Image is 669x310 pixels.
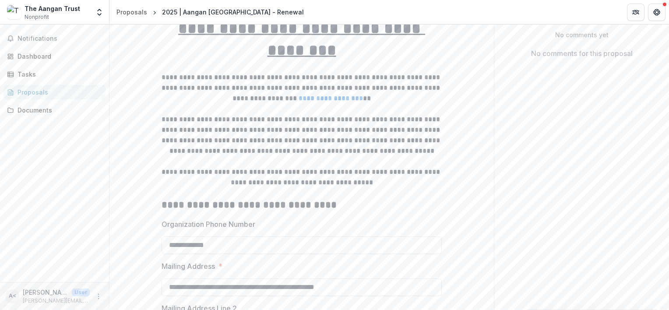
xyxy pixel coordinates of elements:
[25,13,49,21] span: Nonprofit
[4,103,106,117] a: Documents
[23,288,68,297] p: [PERSON_NAME] <[PERSON_NAME][EMAIL_ADDRESS][DOMAIN_NAME]> <[PERSON_NAME][EMAIL_ADDRESS][DOMAIN_NA...
[113,6,307,18] nav: breadcrumb
[116,7,147,17] div: Proposals
[18,106,99,115] div: Documents
[648,4,665,21] button: Get Help
[93,291,104,302] button: More
[9,293,16,299] div: Atiya Bose <atiya@aanganindia.org> <atiya@aanganindia.org>
[162,261,215,271] p: Mailing Address
[72,289,90,296] p: User
[4,32,106,46] button: Notifications
[627,4,644,21] button: Partners
[162,219,255,229] p: Organization Phone Number
[18,88,99,97] div: Proposals
[18,35,102,42] span: Notifications
[23,297,90,305] p: [PERSON_NAME][EMAIL_ADDRESS][DOMAIN_NAME]
[113,6,151,18] a: Proposals
[4,85,106,99] a: Proposals
[18,52,99,61] div: Dashboard
[4,67,106,81] a: Tasks
[501,30,662,39] p: No comments yet
[18,70,99,79] div: Tasks
[7,5,21,19] img: The Aangan Trust
[93,4,106,21] button: Open entity switcher
[4,49,106,63] a: Dashboard
[531,48,633,59] p: No comments for this proposal
[162,7,304,17] div: 2025 | Aangan [GEOGRAPHIC_DATA] - Renewal
[25,4,80,13] div: The Aangan Trust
